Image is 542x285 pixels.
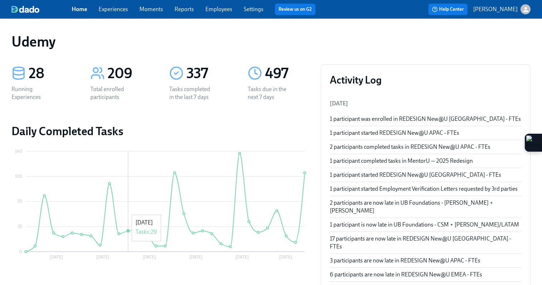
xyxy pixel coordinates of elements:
a: Reports [175,6,194,13]
h2: Daily Completed Tasks [11,124,309,138]
div: 209 [108,65,152,82]
span: Help Center [432,6,464,13]
p: [PERSON_NAME] [473,5,518,13]
div: 1 participant started REDESIGN New@U APAC - FTEs [330,129,522,137]
h1: Udemy [11,33,56,50]
tspan: [DATE] [189,255,203,260]
div: 3 participants are now late in REDESIGN New@U APAC - FTEs [330,257,522,265]
div: Running Experiences [11,85,57,101]
tspan: [DATE] [50,255,63,260]
div: Total enrolled participants [90,85,136,101]
tspan: 70 [17,199,22,204]
div: 1 participant is now late in UB Foundations - CSM + [PERSON_NAME]/LATAM [330,221,522,229]
tspan: [DATE] [236,255,249,260]
tspan: 0 [19,249,22,254]
div: 1 participant was enrolled in REDESIGN New@U [GEOGRAPHIC_DATA] - FTEs [330,115,522,123]
img: dado [11,6,39,13]
a: dado [11,6,72,13]
tspan: [DATE] [96,255,109,260]
tspan: 35 [18,224,22,229]
div: 1 participant completed tasks in MentorU — 2025 Redesign [330,157,522,165]
img: Extension Icon [526,136,541,150]
h3: Activity Log [330,73,522,86]
div: 497 [265,65,309,82]
div: Tasks completed in the last 7 days [169,85,215,101]
tspan: 140 [15,149,22,154]
button: Help Center [428,4,467,15]
a: Review us on G2 [279,6,312,13]
div: 17 participants are now late in REDESIGN New@U [GEOGRAPHIC_DATA] - FTEs [330,235,522,251]
div: 6 participants are now late in REDESIGN New@U EMEA - FTEs [330,271,522,279]
div: Tasks due in the next 7 days [248,85,294,101]
div: 337 [186,65,231,82]
div: 2 participants completed tasks in REDESIGN New@U APAC - FTEs [330,143,522,151]
span: [DATE] [330,100,348,107]
a: Settings [244,6,263,13]
a: Home [72,6,87,13]
a: Experiences [99,6,128,13]
a: Moments [139,6,163,13]
div: 2 participants are now late in UB Foundations - [PERSON_NAME] + [PERSON_NAME] [330,199,522,215]
button: Review us on G2 [275,4,315,15]
button: [PERSON_NAME] [473,4,531,14]
a: Employees [205,6,232,13]
tspan: [DATE] [279,255,292,260]
div: 28 [29,65,73,82]
tspan: 105 [15,174,22,179]
div: 1 participant started Employment Verification Letters requested by 3rd parties [330,185,522,193]
tspan: [DATE] [143,255,156,260]
div: 1 participant started REDESIGN New@U [GEOGRAPHIC_DATA] - FTEs [330,171,522,179]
